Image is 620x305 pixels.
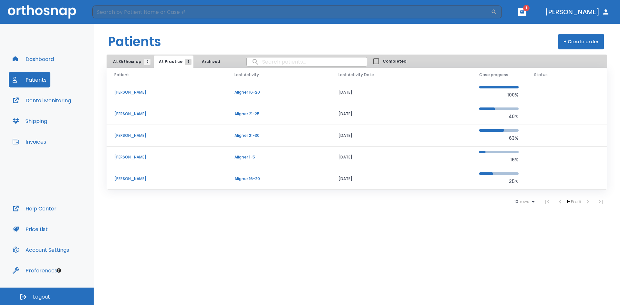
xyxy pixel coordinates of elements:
[56,268,62,273] div: Tooltip anchor
[534,72,548,78] span: Status
[234,89,323,95] p: Aligner 16-20
[33,293,50,300] span: Logout
[383,58,407,64] span: Completed
[144,59,150,65] span: 2
[558,34,604,49] button: + Create order
[9,221,52,237] button: Price List
[567,199,575,204] span: 1 - 5
[479,156,519,164] p: 16%
[195,56,227,68] button: Archived
[113,59,147,65] span: At Orthosnap
[114,133,219,138] p: [PERSON_NAME]
[234,72,259,78] span: Last Activity
[185,59,191,65] span: 5
[114,111,219,117] p: [PERSON_NAME]
[479,72,508,78] span: Case progress
[234,176,323,182] p: Aligner 16-20
[114,154,219,160] p: [PERSON_NAME]
[9,51,58,67] button: Dashboard
[331,82,471,103] td: [DATE]
[114,72,129,78] span: Patient
[9,93,75,108] button: Dental Monitoring
[234,133,323,138] p: Aligner 21-30
[9,263,61,278] button: Preferences
[479,91,519,99] p: 100%
[479,178,519,185] p: 35%
[331,147,471,168] td: [DATE]
[331,103,471,125] td: [DATE]
[542,6,612,18] button: [PERSON_NAME]
[338,72,374,78] span: Last Activity Date
[108,32,161,51] h1: Patients
[9,242,73,258] button: Account Settings
[331,125,471,147] td: [DATE]
[234,154,323,160] p: Aligner 1-5
[479,134,519,142] p: 63%
[479,113,519,120] p: 40%
[92,5,491,18] input: Search by Patient Name or Case #
[108,56,228,68] div: tabs
[8,5,76,18] img: Orthosnap
[514,199,518,204] span: 10
[9,72,50,87] button: Patients
[9,134,50,149] button: Invoices
[159,59,188,65] span: At Practice
[518,199,529,204] span: rows
[234,111,323,117] p: Aligner 21-25
[331,168,471,190] td: [DATE]
[523,5,530,11] span: 1
[247,56,367,68] input: search
[114,176,219,182] p: [PERSON_NAME]
[575,199,581,204] span: of 5
[114,89,219,95] p: [PERSON_NAME]
[9,113,51,129] button: Shipping
[9,201,60,216] button: Help Center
